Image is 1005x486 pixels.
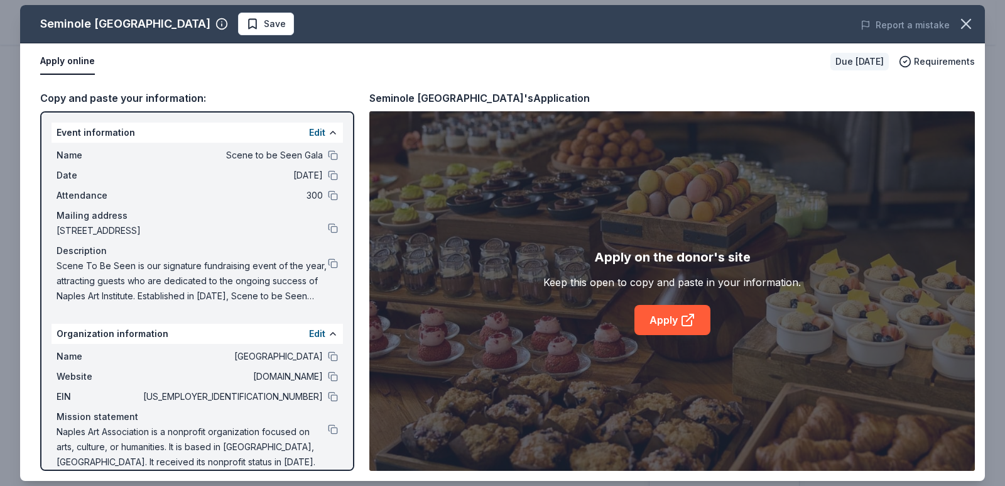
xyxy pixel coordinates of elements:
[40,14,210,34] div: Seminole [GEOGRAPHIC_DATA]
[57,389,141,404] span: EIN
[141,349,323,364] span: [GEOGRAPHIC_DATA]
[899,54,975,69] button: Requirements
[57,349,141,364] span: Name
[52,123,343,143] div: Event information
[57,258,328,304] span: Scene To Be Seen is our signature fundraising event of the year, attracting guests who are dedica...
[141,389,323,404] span: [US_EMPLOYER_IDENTIFICATION_NUMBER]
[264,16,286,31] span: Save
[57,369,141,384] span: Website
[141,168,323,183] span: [DATE]
[309,326,325,341] button: Edit
[634,305,710,335] a: Apply
[543,275,801,290] div: Keep this open to copy and paste in your information.
[830,53,889,70] div: Due [DATE]
[369,90,590,106] div: Seminole [GEOGRAPHIC_DATA]'s Application
[57,148,141,163] span: Name
[57,188,141,203] span: Attendance
[238,13,294,35] button: Save
[57,424,328,470] span: Naples Art Association is a nonprofit organization focused on arts, culture, or humanities. It is...
[141,188,323,203] span: 300
[141,148,323,163] span: Scene to be Seen Gala
[141,369,323,384] span: [DOMAIN_NAME]
[57,409,338,424] div: Mission statement
[57,208,338,223] div: Mailing address
[914,54,975,69] span: Requirements
[861,18,950,33] button: Report a mistake
[57,243,338,258] div: Description
[40,48,95,75] button: Apply online
[57,168,141,183] span: Date
[52,324,343,344] div: Organization information
[40,90,354,106] div: Copy and paste your information:
[594,247,751,267] div: Apply on the donor's site
[57,223,328,238] span: [STREET_ADDRESS]
[309,125,325,140] button: Edit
